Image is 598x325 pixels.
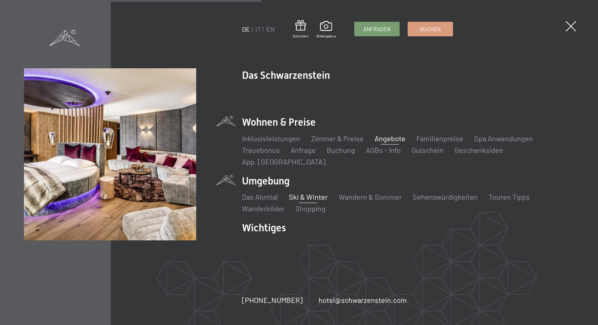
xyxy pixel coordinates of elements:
[242,296,303,304] span: [PHONE_NUMBER]
[242,146,280,154] a: Treuebonus
[420,25,441,33] span: Buchen
[242,192,278,201] a: Das Ahrntal
[363,25,391,33] span: Anfragen
[242,134,300,143] a: Inklusivleistungen
[454,146,503,154] a: Geschenksidee
[293,20,308,38] a: Gutschein
[255,25,261,33] a: IT
[355,22,399,36] a: Anfragen
[316,21,336,38] a: Bildergalerie
[289,192,328,201] a: Ski & Winter
[319,295,407,305] a: hotel@schwarzenstein.com
[291,146,316,154] a: Anfrage
[311,134,364,143] a: Zimmer & Preise
[339,192,402,201] a: Wandern & Sommer
[242,295,303,305] a: [PHONE_NUMBER]
[489,192,530,201] a: Touren Tipps
[413,192,478,201] a: Sehenswürdigkeiten
[293,33,308,38] span: Gutschein
[474,134,533,143] a: Spa Anwendungen
[242,25,250,33] a: DE
[375,134,405,143] a: Angebote
[416,134,463,143] a: Familienpreise
[408,22,453,36] a: Buchen
[366,146,401,154] a: AGBs - Info
[295,204,326,213] a: Shopping
[266,25,275,33] a: EN
[327,146,355,154] a: Buchung
[412,146,444,154] a: Gutschein
[242,204,284,213] a: Wanderbilder
[316,33,336,38] span: Bildergalerie
[242,157,326,166] a: App. [GEOGRAPHIC_DATA]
